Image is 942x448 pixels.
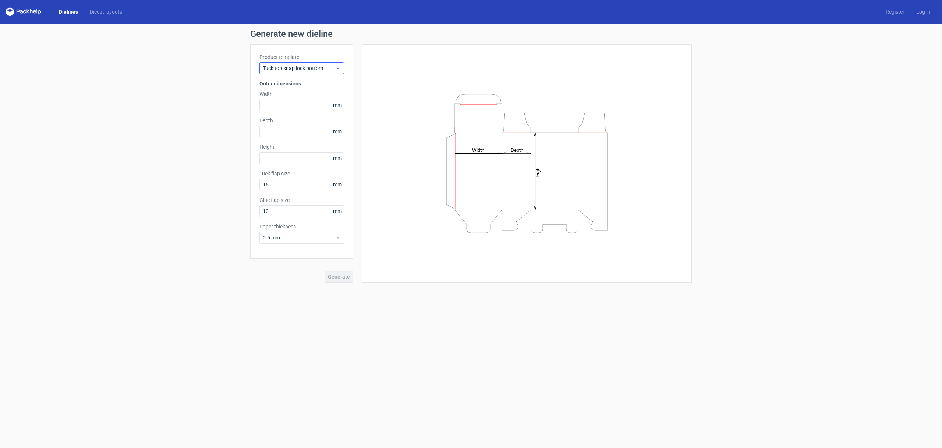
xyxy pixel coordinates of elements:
span: 0.5 mm [263,234,335,241]
a: Dielines [53,8,84,15]
a: Register [880,8,910,15]
label: Depth [259,117,344,124]
span: mm [331,126,344,137]
label: Tuck flap size [259,170,344,177]
a: Log in [910,8,936,15]
tspan: Height [535,166,541,179]
tspan: Width [472,147,484,153]
tspan: Depth [511,147,523,153]
label: Height [259,143,344,151]
label: Width [259,90,344,98]
span: mm [331,179,344,190]
span: Tuck top snap lock bottom [263,64,335,72]
h3: Outer dimensions [259,80,344,87]
label: Product template [259,53,344,61]
span: mm [331,153,344,164]
span: mm [331,206,344,217]
label: Paper thickness [259,223,344,230]
h1: Generate new dieline [250,29,692,38]
label: Glue flap size [259,196,344,204]
span: mm [331,99,344,111]
a: Diecut layouts [84,8,128,15]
